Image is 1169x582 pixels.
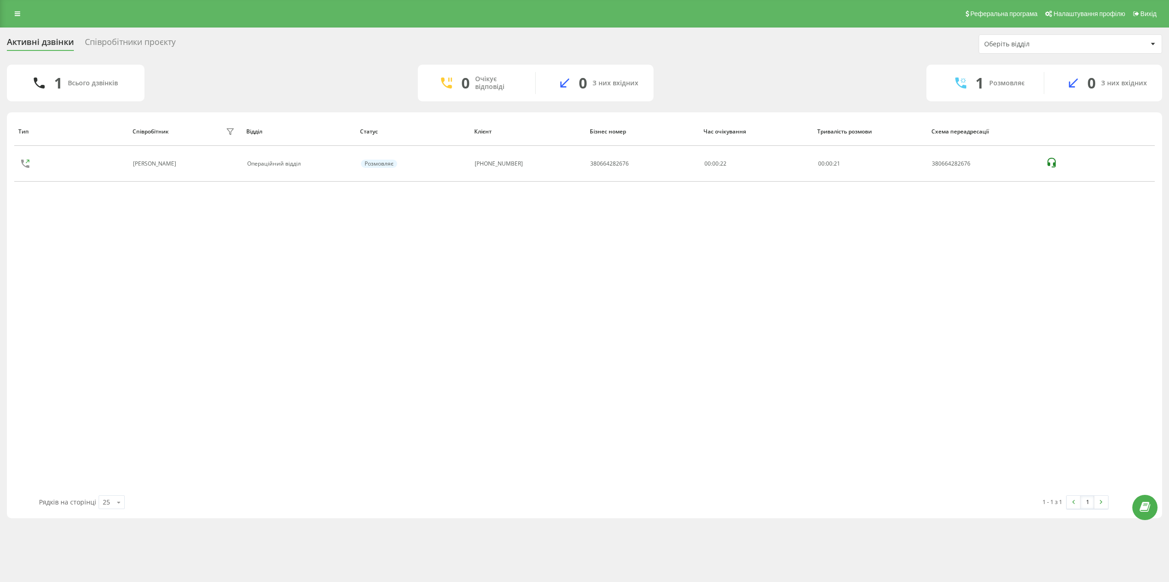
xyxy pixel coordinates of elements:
[18,128,124,135] div: Тип
[1138,530,1160,552] iframe: Intercom live chat
[984,40,1094,48] div: Оберіть відділ
[474,128,581,135] div: Клієнт
[834,160,840,167] span: 21
[970,10,1038,17] span: Реферальна програма
[817,128,923,135] div: Тривалість розмови
[818,161,840,167] div: : :
[931,128,1037,135] div: Схема переадресації
[1042,497,1062,506] div: 1 - 1 з 1
[1141,10,1157,17] span: Вихід
[360,128,465,135] div: Статус
[593,79,638,87] div: З них вхідних
[818,160,825,167] span: 00
[54,74,62,92] div: 1
[475,75,521,91] div: Очікує відповіді
[133,161,178,167] div: [PERSON_NAME]
[246,128,352,135] div: Відділ
[247,161,351,167] div: Операційний відділ
[704,128,809,135] div: Час очікування
[590,161,629,167] div: 380664282676
[704,161,808,167] div: 00:00:22
[475,161,523,167] div: [PHONE_NUMBER]
[590,128,695,135] div: Бізнес номер
[826,160,832,167] span: 00
[7,37,74,51] div: Активні дзвінки
[85,37,176,51] div: Співробітники проєкту
[361,160,397,168] div: Розмовляє
[461,74,470,92] div: 0
[1087,74,1096,92] div: 0
[932,161,1036,167] div: 380664282676
[579,74,587,92] div: 0
[39,498,96,506] span: Рядків на сторінці
[103,498,110,507] div: 25
[1053,10,1125,17] span: Налаштування профілю
[989,79,1025,87] div: Розмовляє
[133,128,169,135] div: Співробітник
[68,79,118,87] div: Всього дзвінків
[1080,496,1094,509] a: 1
[1101,79,1147,87] div: З них вхідних
[975,74,984,92] div: 1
